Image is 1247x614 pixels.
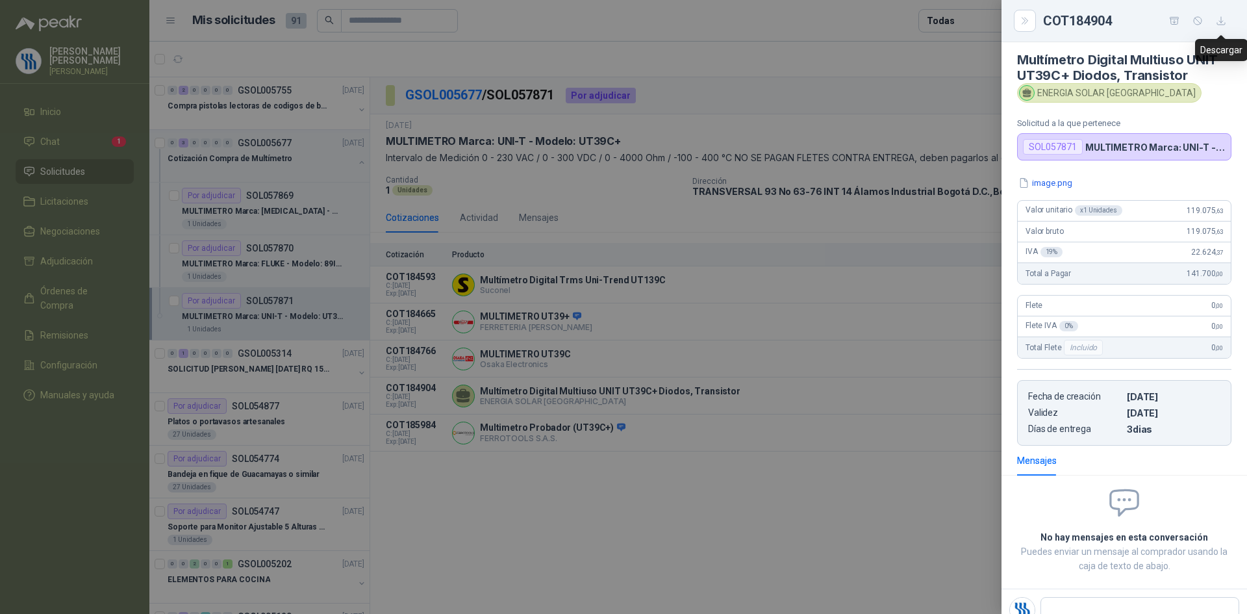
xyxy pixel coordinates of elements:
[1043,10,1231,31] div: COT184904
[1028,391,1122,402] p: Fecha de creación
[1215,270,1223,277] span: ,00
[1064,340,1103,355] div: Incluido
[1026,247,1063,257] span: IVA
[1085,142,1226,153] p: MULTIMETRO Marca: UNI-T - Modelo: UT39C+
[1017,52,1231,83] h4: Multímetro Digital Multiuso UNIT UT39C+ Diodos, Transistor
[1026,227,1063,236] span: Valor bruto
[1017,530,1231,544] h2: No hay mensajes en esta conversación
[1028,424,1122,435] p: Días de entrega
[1127,424,1220,435] p: 3 dias
[1211,301,1223,310] span: 0
[1026,301,1042,310] span: Flete
[1026,321,1078,331] span: Flete IVA
[1127,407,1220,418] p: [DATE]
[1017,176,1074,190] button: image.png
[1215,207,1223,214] span: ,63
[1040,247,1063,257] div: 19 %
[1075,205,1122,216] div: x 1 Unidades
[1215,302,1223,309] span: ,00
[1215,228,1223,235] span: ,63
[1028,407,1122,418] p: Validez
[1127,391,1220,402] p: [DATE]
[1215,249,1223,256] span: ,37
[1191,248,1223,257] span: 22.624
[1215,344,1223,352] span: ,00
[1187,227,1223,236] span: 119.075
[1215,323,1223,330] span: ,00
[1187,269,1223,278] span: 141.700
[1017,83,1202,103] div: ENERGIA SOLAR [GEOGRAPHIC_DATA]
[1017,544,1231,573] p: Puedes enviar un mensaje al comprador usando la caja de texto de abajo.
[1211,322,1223,331] span: 0
[1026,269,1071,278] span: Total a Pagar
[1017,13,1033,29] button: Close
[1023,139,1083,155] div: SOL057871
[1017,118,1231,128] p: Solicitud a la que pertenece
[1211,343,1223,352] span: 0
[1059,321,1078,331] div: 0 %
[1026,205,1122,216] span: Valor unitario
[1017,454,1057,468] div: Mensajes
[1187,206,1223,215] span: 119.075
[1026,340,1105,355] span: Total Flete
